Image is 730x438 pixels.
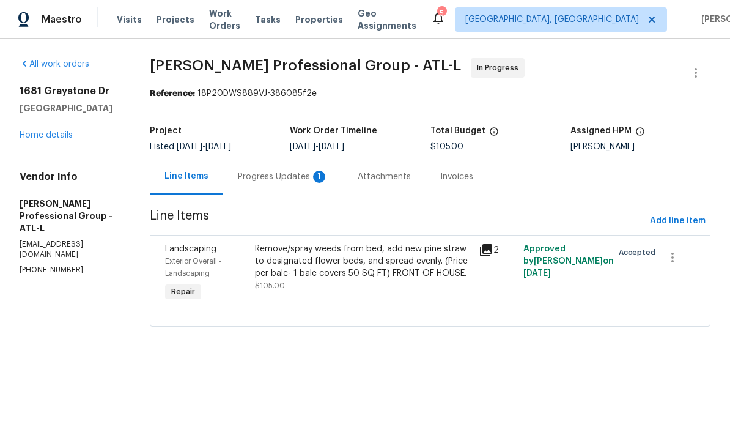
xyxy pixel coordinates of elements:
[479,243,516,258] div: 2
[150,210,645,232] span: Line Items
[635,127,645,143] span: The hpm assigned to this work order.
[150,58,461,73] span: [PERSON_NAME] Professional Group - ATL-L
[645,210,710,232] button: Add line item
[166,286,200,298] span: Repair
[177,143,202,151] span: [DATE]
[290,143,315,151] span: [DATE]
[295,13,343,26] span: Properties
[157,13,194,26] span: Projects
[358,171,411,183] div: Attachments
[477,62,523,74] span: In Progress
[165,258,222,277] span: Exterior Overall - Landscaping
[650,213,706,229] span: Add line item
[150,127,182,135] h5: Project
[440,171,473,183] div: Invoices
[20,60,89,69] a: All work orders
[437,7,446,20] div: 5
[255,282,285,289] span: $105.00
[20,85,120,97] h2: 1681 Graystone Dr
[358,7,416,32] span: Geo Assignments
[319,143,344,151] span: [DATE]
[165,245,216,253] span: Landscaping
[430,127,485,135] h5: Total Budget
[570,127,632,135] h5: Assigned HPM
[164,170,208,182] div: Line Items
[290,143,344,151] span: -
[20,198,120,234] h5: [PERSON_NAME] Professional Group - ATL-L
[177,143,231,151] span: -
[570,143,710,151] div: [PERSON_NAME]
[209,7,240,32] span: Work Orders
[117,13,142,26] span: Visits
[313,171,325,183] div: 1
[430,143,463,151] span: $105.00
[42,13,82,26] span: Maestro
[523,269,551,278] span: [DATE]
[205,143,231,151] span: [DATE]
[150,89,195,98] b: Reference:
[619,247,660,259] span: Accepted
[150,87,710,100] div: 18P20DWS889VJ-386085f2e
[20,239,120,260] p: [EMAIL_ADDRESS][DOMAIN_NAME]
[20,265,120,275] p: [PHONE_NUMBER]
[20,131,73,139] a: Home details
[489,127,499,143] span: The total cost of line items that have been proposed by Opendoor. This sum includes line items th...
[465,13,639,26] span: [GEOGRAPHIC_DATA], [GEOGRAPHIC_DATA]
[20,102,120,114] h5: [GEOGRAPHIC_DATA]
[150,143,231,151] span: Listed
[20,171,120,183] h4: Vendor Info
[238,171,328,183] div: Progress Updates
[523,245,614,278] span: Approved by [PERSON_NAME] on
[255,243,471,280] div: Remove/spray weeds from bed, add new pine straw to designated flower beds, and spread evenly. (Pr...
[290,127,377,135] h5: Work Order Timeline
[255,15,281,24] span: Tasks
